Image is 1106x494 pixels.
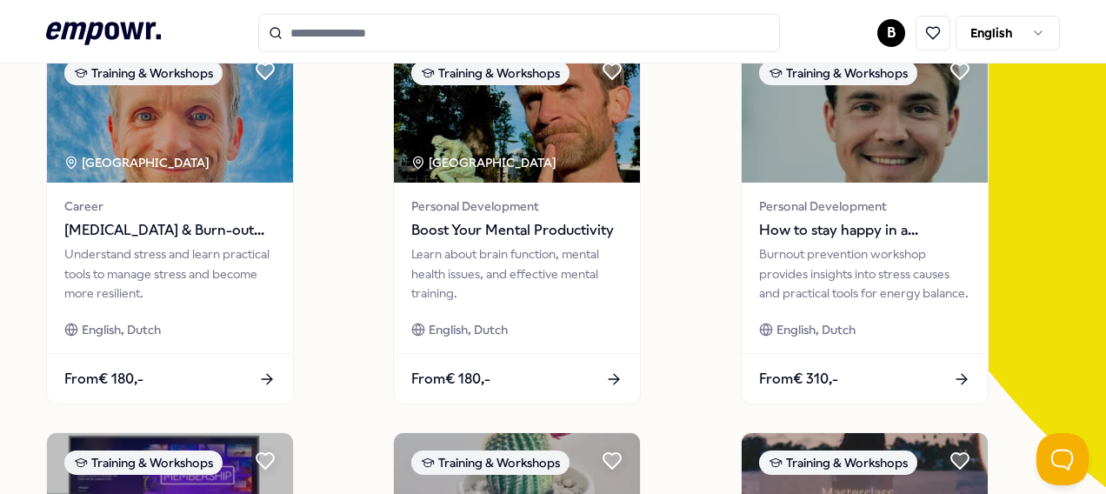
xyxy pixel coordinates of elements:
[64,451,223,475] div: Training & Workshops
[759,61,917,85] div: Training & Workshops
[411,61,570,85] div: Training & Workshops
[411,219,623,242] span: Boost Your Mental Productivity
[64,197,276,216] span: Career
[64,368,143,391] span: From € 180,-
[776,320,856,339] span: English, Dutch
[742,43,988,183] img: package image
[1036,433,1089,485] iframe: Help Scout Beacon - Open
[258,14,780,52] input: Search for products, categories or subcategories
[82,320,161,339] span: English, Dutch
[64,153,212,172] div: [GEOGRAPHIC_DATA]
[411,244,623,303] div: Learn about brain function, mental health issues, and effective mental training.
[877,19,905,47] button: B
[741,43,989,404] a: package imageTraining & WorkshopsPersonal DevelopmentHow to stay happy in a performance society (...
[411,368,490,391] span: From € 180,-
[411,451,570,475] div: Training & Workshops
[759,368,838,391] span: From € 310,-
[64,244,276,303] div: Understand stress and learn practical tools to manage stress and become more resilient.
[46,43,294,404] a: package imageTraining & Workshops[GEOGRAPHIC_DATA] Career[MEDICAL_DATA] & Burn-out PreventieUnder...
[759,219,970,242] span: How to stay happy in a performance society (workshop)
[393,43,641,404] a: package imageTraining & Workshops[GEOGRAPHIC_DATA] Personal DevelopmentBoost Your Mental Producti...
[759,197,970,216] span: Personal Development
[759,451,917,475] div: Training & Workshops
[429,320,508,339] span: English, Dutch
[64,219,276,242] span: [MEDICAL_DATA] & Burn-out Preventie
[64,61,223,85] div: Training & Workshops
[411,153,559,172] div: [GEOGRAPHIC_DATA]
[47,43,293,183] img: package image
[394,43,640,183] img: package image
[759,244,970,303] div: Burnout prevention workshop provides insights into stress causes and practical tools for energy b...
[411,197,623,216] span: Personal Development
